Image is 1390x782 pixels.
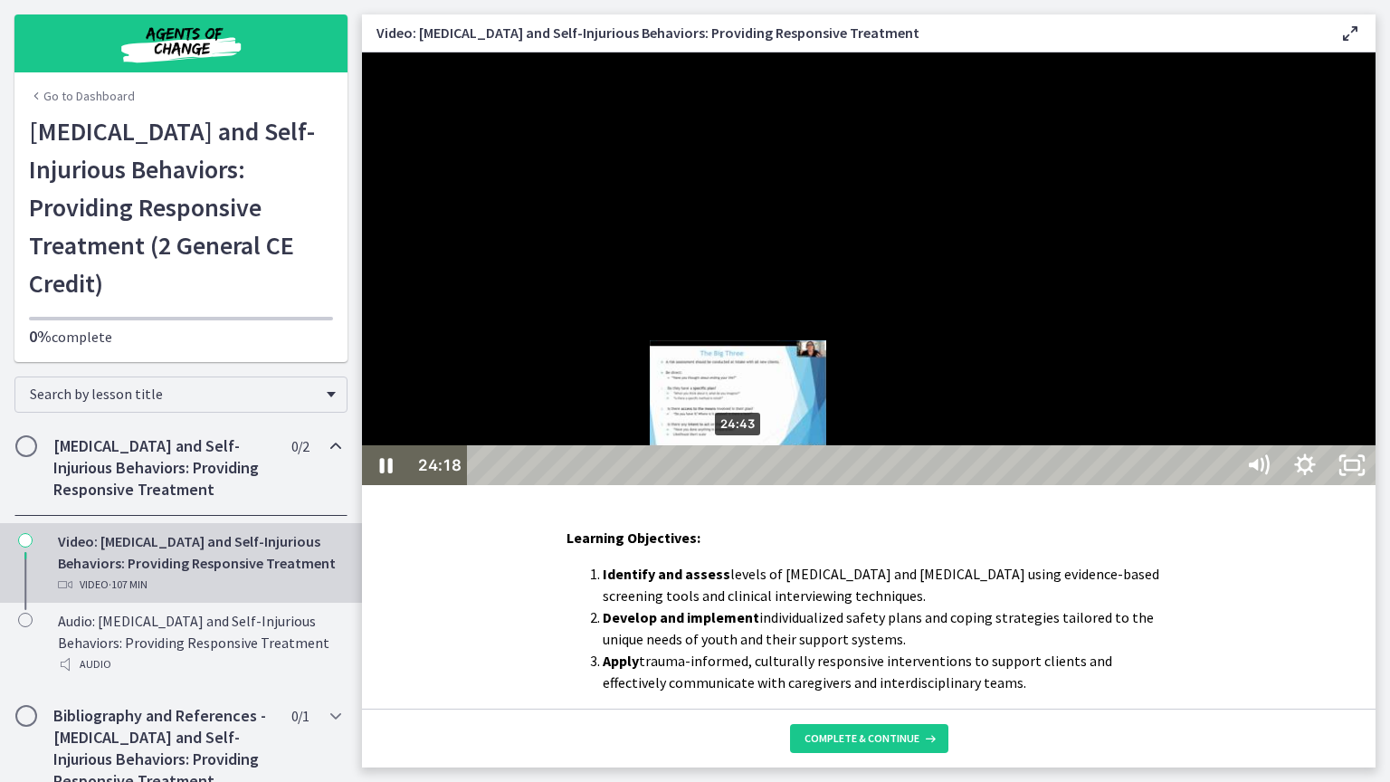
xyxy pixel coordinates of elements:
strong: Develop and implement [603,608,759,626]
div: Audio [58,653,340,675]
button: Mute [872,393,919,433]
a: Go to Dashboard [29,87,135,105]
strong: Identify and assess [603,565,730,583]
span: Learning Objectives: [566,529,700,547]
span: · 107 min [109,574,148,596]
div: Audio: [MEDICAL_DATA] and Self-Injurious Behaviors: Providing Responsive Treatment [58,610,340,675]
div: Video: [MEDICAL_DATA] and Self-Injurious Behaviors: Providing Responsive Treatment [58,530,340,596]
span: Search by lesson title [30,385,318,403]
li: levels of [MEDICAL_DATA] and [MEDICAL_DATA] using evidence-based screening tools and clinical int... [603,563,1171,606]
span: 0 / 1 [291,705,309,727]
li: trauma-informed, culturally responsive interventions to support clients and effectively communica... [603,650,1171,693]
strong: Apply [603,652,639,670]
h1: [MEDICAL_DATA] and Self-Injurious Behaviors: Providing Responsive Treatment (2 General CE Credit) [29,112,333,302]
p: complete [29,326,333,348]
li: individualized safety plans and coping strategies tailored to the unique needs of youth and their... [603,606,1171,650]
div: Video [58,574,340,596]
div: Search by lesson title [14,377,347,413]
span: 0 / 2 [291,435,309,457]
img: Agents of Change [72,22,290,65]
button: Show settings menu [919,393,966,433]
h2: [MEDICAL_DATA] and Self-Injurious Behaviors: Providing Responsive Treatment [53,435,274,501]
span: Complete & continue [804,731,919,746]
span: 0% [29,326,52,347]
button: Unfullscreen [966,393,1014,433]
h3: Video: [MEDICAL_DATA] and Self-Injurious Behaviors: Providing Responsive Treatment [376,22,1310,43]
button: Complete & continue [790,724,948,753]
iframe: Video Lesson [362,52,1376,485]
